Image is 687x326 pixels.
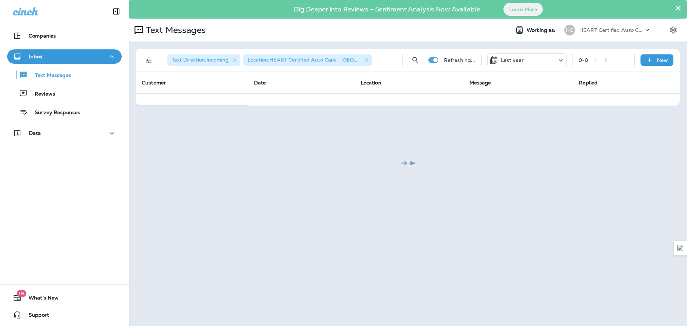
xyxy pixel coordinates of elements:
span: 19 [16,290,26,297]
p: Text Messages [28,72,71,79]
p: Survey Responses [28,110,80,116]
button: Survey Responses [7,104,122,120]
span: Support [21,312,49,321]
p: Inbox [29,54,43,59]
button: Support [7,308,122,322]
p: Reviews [28,91,55,98]
button: 19What's New [7,291,122,305]
p: Companies [29,33,56,39]
p: Data [29,130,41,136]
button: Data [7,126,122,140]
button: Inbox [7,49,122,64]
button: Text Messages [7,67,122,82]
span: What's New [21,295,59,303]
button: Reviews [7,86,122,101]
img: Detect Auto [677,245,684,251]
p: New [657,57,668,63]
button: Collapse Sidebar [106,4,126,19]
button: Companies [7,29,122,43]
